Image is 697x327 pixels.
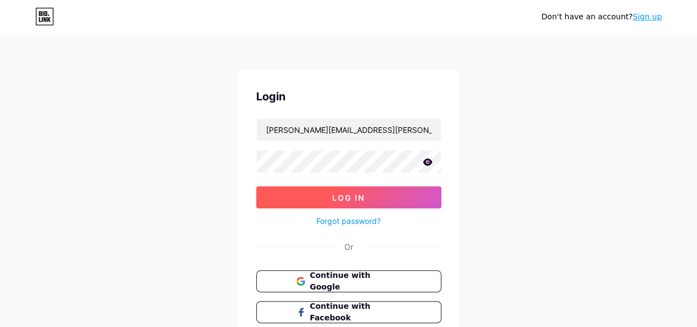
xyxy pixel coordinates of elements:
button: Continue with Google [256,270,441,292]
button: Continue with Facebook [256,301,441,323]
div: Don't have an account? [541,11,662,23]
a: Sign up [633,12,662,21]
div: Login [256,88,441,105]
a: Forgot password? [316,215,381,227]
span: Log In [332,193,365,202]
input: Username [257,119,441,141]
div: Or [344,241,353,253]
button: Log In [256,186,441,208]
span: Continue with Google [310,270,401,293]
span: Continue with Facebook [310,301,401,324]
